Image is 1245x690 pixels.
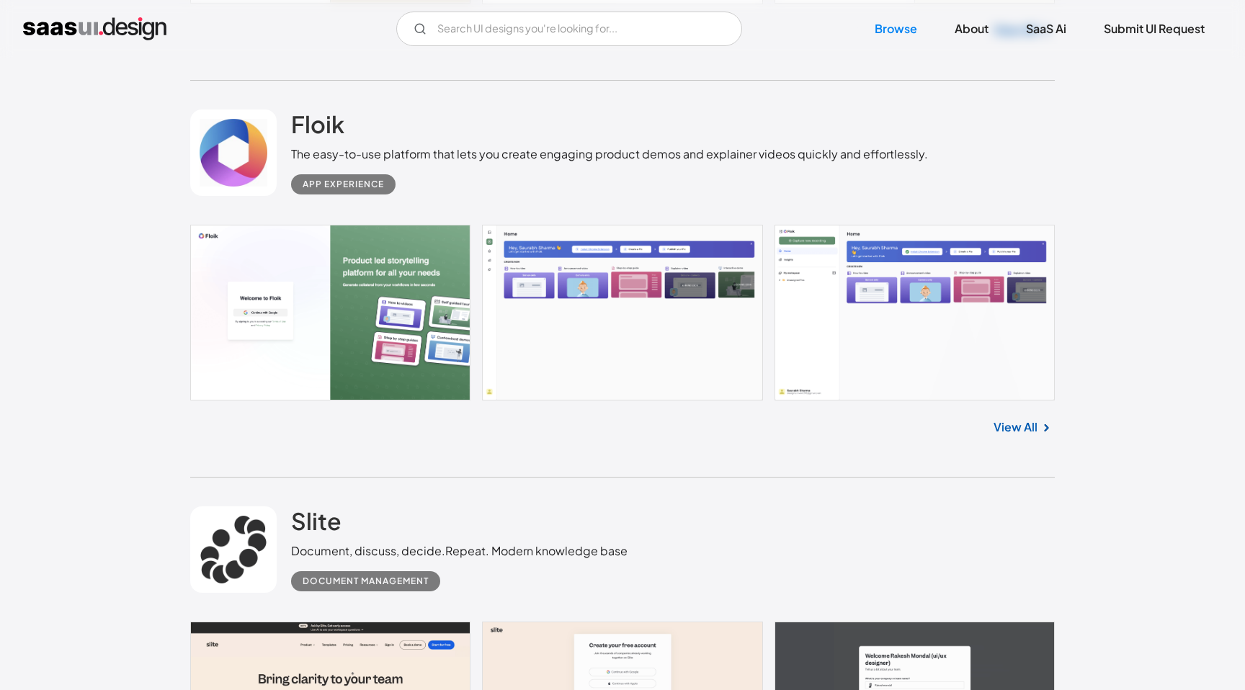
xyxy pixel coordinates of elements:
[291,506,342,535] h2: Slite
[303,176,384,193] div: App Experience
[994,418,1037,436] a: View All
[857,13,934,45] a: Browse
[396,12,742,46] input: Search UI designs you're looking for...
[23,17,166,40] a: home
[937,13,1006,45] a: About
[291,542,628,560] div: Document, discuss, decide.Repeat. Modern knowledge base
[291,109,344,145] a: Floik
[291,506,342,542] a: Slite
[1009,13,1084,45] a: SaaS Ai
[291,145,928,163] div: The easy-to-use platform that lets you create engaging product demos and explainer videos quickly...
[396,12,742,46] form: Email Form
[1086,13,1222,45] a: Submit UI Request
[303,573,429,590] div: Document Management
[291,109,344,138] h2: Floik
